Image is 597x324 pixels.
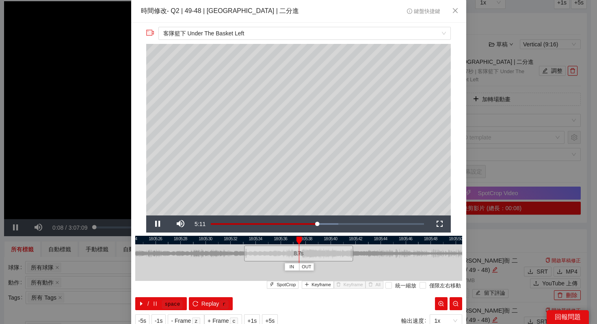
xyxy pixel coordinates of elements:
[453,301,459,307] span: zoom-out
[146,215,169,233] button: Pause
[302,263,311,271] span: OUT
[169,215,192,233] button: Mute
[146,29,154,37] span: video-camera
[428,215,451,233] button: Fullscreen
[407,9,412,14] span: info-circle
[284,263,299,271] button: IN
[135,297,187,310] button: caret-right/pausespace
[277,281,296,289] span: SpotCrop
[189,297,232,310] button: reloadReplayr
[162,300,182,309] kbd: space
[141,7,299,16] div: 時間修改 - Q2 | 49-48 | [GEOGRAPHIC_DATA] | 二分進
[146,44,451,215] div: Video Player
[407,9,440,14] span: 鍵盤快捷鍵
[270,282,274,287] span: thunderbolt
[450,297,462,310] button: zoom-out
[290,263,294,271] span: IN
[435,297,448,310] button: zoom-in
[152,301,158,307] span: pause
[147,299,149,308] span: /
[392,282,420,290] span: 統一縮放
[201,299,219,308] span: Replay
[302,281,334,289] button: plusKeyframe
[195,221,205,227] span: 5:11
[211,223,424,225] div: Progress Bar
[299,263,314,271] button: OUT
[547,310,589,324] div: 回報問題
[267,281,298,289] button: thunderboltSpotCrop
[193,301,198,307] span: reload
[220,300,228,309] kbd: r
[305,282,309,287] span: plus
[366,281,383,289] button: deleteAll
[163,27,446,39] span: 客隊籃下 Under The Basket Left
[452,7,459,14] span: close
[138,301,144,307] span: caret-right
[334,281,366,289] button: deleteKeyframe
[426,282,464,290] span: 僅限左右移動
[311,281,331,289] span: Keyframe
[438,301,444,307] span: zoom-in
